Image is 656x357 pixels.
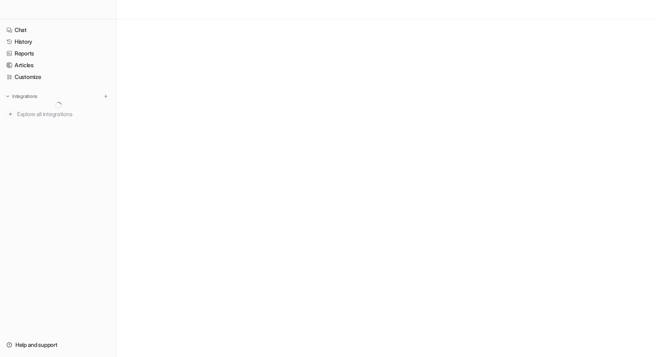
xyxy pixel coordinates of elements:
[3,24,113,36] a: Chat
[3,92,40,100] button: Integrations
[6,110,15,118] img: explore all integrations
[3,339,113,351] a: Help and support
[3,71,113,83] a: Customize
[12,93,37,100] p: Integrations
[5,93,11,99] img: expand menu
[3,36,113,47] a: History
[17,108,110,121] span: Explore all integrations
[103,93,109,99] img: menu_add.svg
[3,48,113,59] a: Reports
[3,59,113,71] a: Articles
[3,108,113,120] a: Explore all integrations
